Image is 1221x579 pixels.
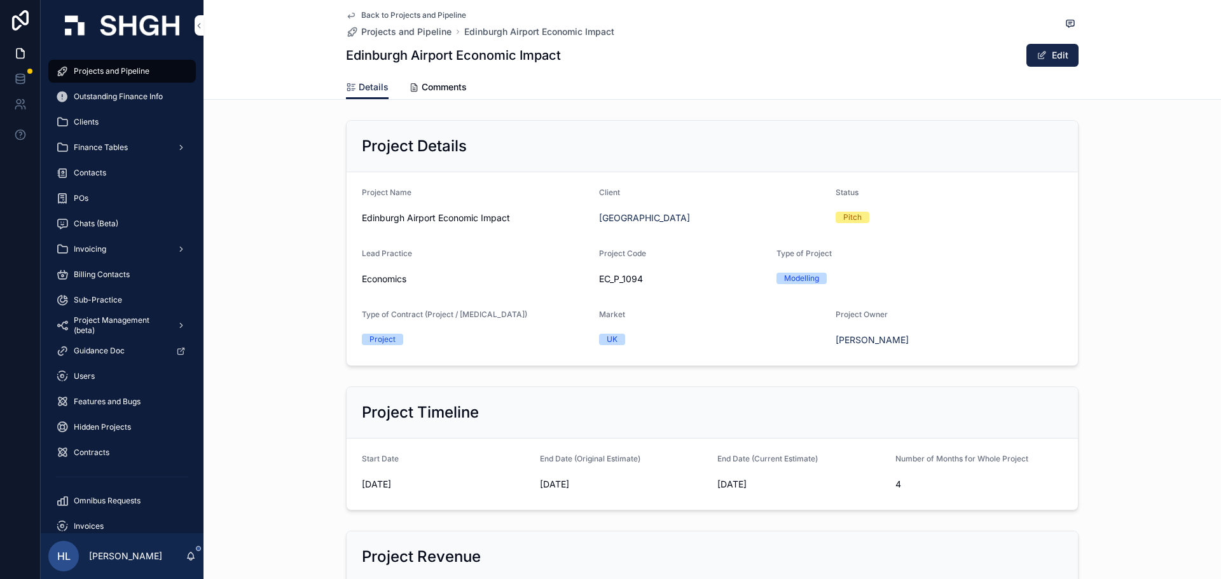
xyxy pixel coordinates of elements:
[346,46,561,64] h1: Edinburgh Airport Economic Impact
[836,310,888,319] span: Project Owner
[48,238,196,261] a: Invoicing
[409,76,467,101] a: Comments
[362,273,406,285] span: Economics
[836,334,909,346] a: [PERSON_NAME]
[362,249,412,258] span: Lead Practice
[41,51,203,533] div: scrollable content
[74,219,118,229] span: Chats (Beta)
[74,371,95,381] span: Users
[48,441,196,464] a: Contracts
[599,212,690,224] a: [GEOGRAPHIC_DATA]
[48,489,196,512] a: Omnibus Requests
[369,334,396,345] div: Project
[422,81,467,93] span: Comments
[361,10,466,20] span: Back to Projects and Pipeline
[74,496,141,506] span: Omnibus Requests
[346,76,389,100] a: Details
[48,60,196,83] a: Projects and Pipeline
[48,85,196,108] a: Outstanding Finance Info
[895,454,1028,463] span: Number of Months for Whole Project
[362,402,479,423] h2: Project Timeline
[57,548,71,564] span: HL
[74,346,125,356] span: Guidance Doc
[48,136,196,159] a: Finance Tables
[346,25,452,38] a: Projects and Pipeline
[717,478,885,491] span: [DATE]
[74,397,141,407] span: Features and Bugs
[48,515,196,538] a: Invoices
[362,478,530,491] span: [DATE]
[362,136,467,156] h2: Project Details
[48,289,196,311] a: Sub-Practice
[74,315,167,336] span: Project Management (beta)
[836,187,859,197] span: Status
[48,187,196,210] a: POs
[464,25,614,38] a: Edinburgh Airport Economic Impact
[74,142,128,153] span: Finance Tables
[48,365,196,388] a: Users
[74,269,130,280] span: Billing Contacts
[540,454,640,463] span: End Date (Original Estimate)
[48,263,196,286] a: Billing Contacts
[48,161,196,184] a: Contacts
[599,273,767,285] span: EC_P_1094
[784,273,819,284] div: Modelling
[776,249,832,258] span: Type of Project
[362,547,481,567] h2: Project Revenue
[346,10,466,20] a: Back to Projects and Pipeline
[48,111,196,133] a: Clients
[74,168,106,178] span: Contacts
[65,15,179,36] img: App logo
[89,550,162,562] p: [PERSON_NAME]
[48,390,196,413] a: Features and Bugs
[74,422,131,432] span: Hidden Projects
[717,454,818,463] span: End Date (Current Estimate)
[895,478,1063,491] span: 4
[362,187,411,197] span: Project Name
[607,334,617,345] div: UK
[48,314,196,337] a: Project Management (beta)
[1026,44,1079,67] button: Edit
[362,310,527,319] span: Type of Contract (Project / [MEDICAL_DATA])
[599,310,625,319] span: Market
[361,25,452,38] span: Projects and Pipeline
[74,193,88,203] span: POs
[48,339,196,362] a: Guidance Doc
[74,92,163,102] span: Outstanding Finance Info
[599,187,620,197] span: Client
[74,295,122,305] span: Sub-Practice
[362,454,399,463] span: Start Date
[74,244,106,254] span: Invoicing
[540,478,708,491] span: [DATE]
[74,521,104,531] span: Invoices
[359,81,389,93] span: Details
[599,249,646,258] span: Project Code
[74,66,149,76] span: Projects and Pipeline
[74,447,109,458] span: Contracts
[48,416,196,439] a: Hidden Projects
[362,212,589,224] span: Edinburgh Airport Economic Impact
[48,212,196,235] a: Chats (Beta)
[843,212,862,223] div: Pitch
[74,117,99,127] span: Clients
